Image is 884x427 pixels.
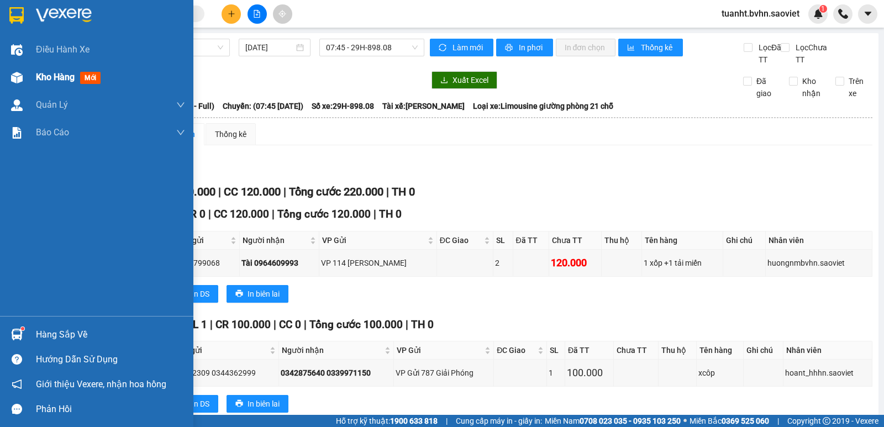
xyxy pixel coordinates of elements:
span: notification [12,379,22,389]
span: | [446,415,448,427]
span: TH 0 [379,208,402,220]
th: Tên hàng [642,231,723,250]
div: 1 [549,367,563,379]
span: down [176,128,185,137]
span: Chuyến: (07:45 [DATE]) [223,100,303,112]
span: In DS [192,398,209,410]
div: 2 [495,257,511,269]
div: 120.000 [551,255,599,271]
span: message [12,404,22,414]
span: 07:45 - 29H-898.08 [326,39,417,56]
span: printer [235,289,243,298]
span: Người nhận [282,344,382,356]
span: Thống kê [641,41,674,54]
div: xcôp [698,367,742,379]
th: Tên hàng [697,341,744,360]
span: In DS [192,288,209,300]
span: CC 120.000 [224,185,281,198]
div: kt 0915799068 [167,257,238,269]
span: In phơi [519,41,544,54]
span: | [283,185,286,198]
span: Kho nhận [798,75,827,99]
span: printer [505,44,514,52]
span: | [386,185,389,198]
button: printerIn phơi [496,39,553,56]
span: aim [278,10,286,18]
span: | [304,318,307,331]
span: Số xe: 29H-898.08 [312,100,374,112]
th: Ghi chú [723,231,766,250]
span: CR 0 [183,208,206,220]
span: Lọc Đã TT [754,41,783,66]
span: Trên xe [844,75,873,99]
th: Nhân viên [766,231,872,250]
img: warehouse-icon [11,99,23,111]
button: printerIn DS [171,395,218,413]
span: Điều hành xe [36,43,90,56]
div: Hàng sắp về [36,326,185,343]
span: CC 0 [279,318,301,331]
div: Phản hồi [36,401,185,418]
img: warehouse-icon [11,329,23,340]
span: Người nhận [243,234,308,246]
th: Chưa TT [549,231,601,250]
td: VP Gửi 787 Giải Phóng [394,360,494,386]
button: aim [273,4,292,24]
span: In biên lai [248,398,280,410]
span: Làm mới [452,41,485,54]
span: | [272,208,275,220]
div: 100.000 [567,365,612,381]
span: printer [235,399,243,408]
th: Đã TT [513,231,550,250]
span: ĐC Giao [497,344,535,356]
div: 1 xốp +1 tải miến [644,257,721,269]
span: Kho hàng [36,72,75,82]
button: bar-chartThống kê [618,39,683,56]
span: Giới thiệu Vexere, nhận hoa hồng [36,377,166,391]
span: In biên lai [248,288,280,300]
th: Thu hộ [659,341,697,360]
th: SL [547,341,565,360]
div: Thống kê [215,128,246,140]
span: CR 100.000 [215,318,271,331]
img: phone-icon [838,9,848,19]
span: copyright [823,417,830,425]
img: solution-icon [11,127,23,139]
th: Đã TT [565,341,614,360]
span: Tổng cước 100.000 [309,318,403,331]
span: | [218,185,221,198]
div: VP 114 [PERSON_NAME] [321,257,434,269]
span: file-add [253,10,261,18]
span: download [440,76,448,85]
input: 14/09/2025 [245,41,294,54]
strong: 1900 633 818 [390,417,438,425]
span: Miền Bắc [690,415,769,427]
th: Nhân viên [783,341,872,360]
span: Hỗ trợ kỹ thuật: [336,415,438,427]
span: Tổng cước 220.000 [289,185,383,198]
button: printerIn biên lai [227,395,288,413]
span: Người gửi [167,344,267,356]
span: Cung cấp máy in - giấy in: [456,415,542,427]
button: printerIn DS [171,285,218,303]
button: syncLàm mới [430,39,493,56]
span: SL 1 [186,318,207,331]
span: Đã giao [752,75,781,99]
span: down [176,101,185,109]
th: Thu hộ [602,231,642,250]
div: hoant_hhhn.saoviet [785,367,870,379]
span: VP Gửi [322,234,425,246]
span: 1 [821,5,825,13]
span: sync [439,44,448,52]
span: Tài xế: [PERSON_NAME] [382,100,465,112]
span: Tổng cước 120.000 [277,208,371,220]
span: | [208,208,211,220]
img: icon-new-feature [813,9,823,19]
span: Xuất Excel [452,74,488,86]
span: Quản Lý [36,98,68,112]
div: huongnmbvhn.saoviet [767,257,870,269]
img: warehouse-icon [11,44,23,56]
span: TH 0 [411,318,434,331]
div: Hướng dẫn sử dụng [36,351,185,368]
span: TH 0 [392,185,415,198]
